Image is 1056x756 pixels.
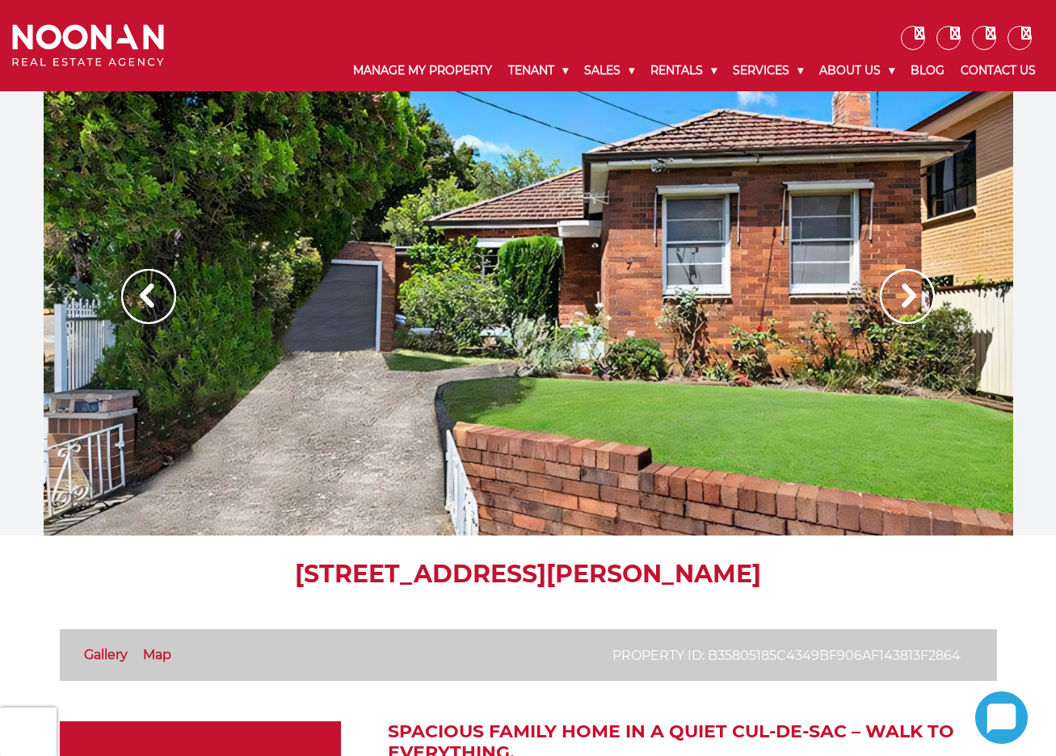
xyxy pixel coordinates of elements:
[60,560,997,589] h1: [STREET_ADDRESS][PERSON_NAME]
[84,647,128,662] a: Gallery
[345,50,500,91] a: Manage My Property
[143,647,171,662] a: Map
[953,50,1044,91] a: Contact Us
[811,50,902,91] a: About Us
[500,50,576,91] a: Tenant
[12,24,164,66] img: Noonan Real Estate Agency
[576,50,642,91] a: Sales
[612,645,961,666] p: Property ID: b35805185c4349bf906af143813f2864
[725,50,811,91] a: Services
[121,269,176,324] img: Arrow slider
[902,50,953,91] a: Blog
[642,50,725,91] a: Rentals
[880,269,935,324] img: Arrow slider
